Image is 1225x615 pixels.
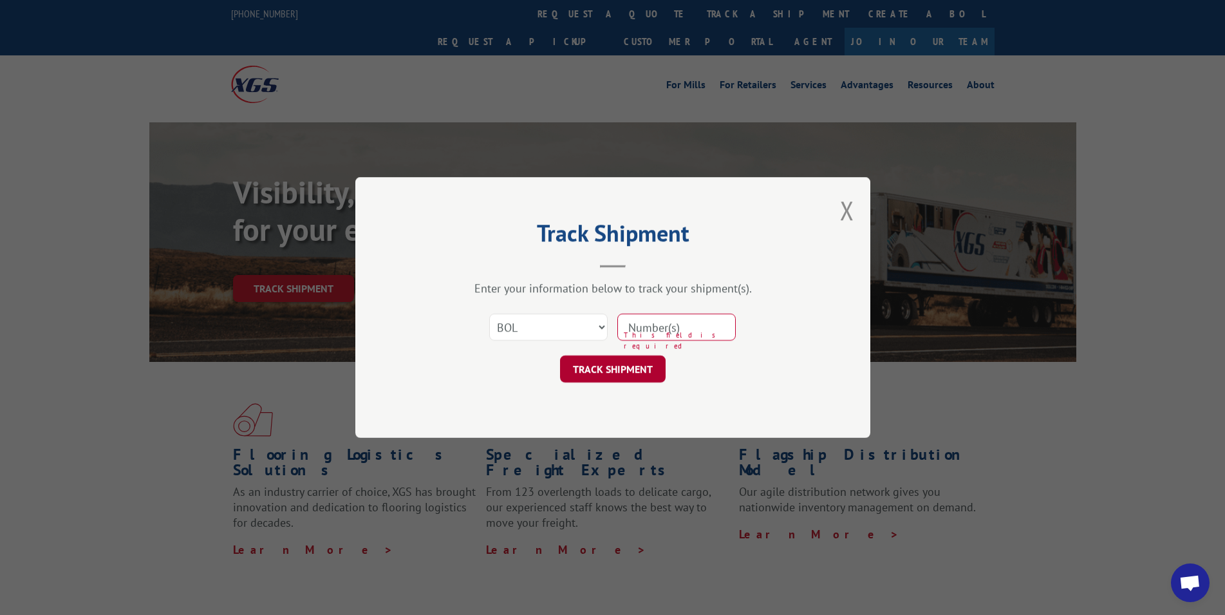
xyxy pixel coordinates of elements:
span: This field is required [624,330,736,351]
div: Enter your information below to track your shipment(s). [420,281,806,296]
button: Close modal [840,193,854,227]
input: Number(s) [617,314,736,341]
div: Open chat [1171,563,1210,602]
h2: Track Shipment [420,224,806,249]
button: TRACK SHIPMENT [560,355,666,383]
